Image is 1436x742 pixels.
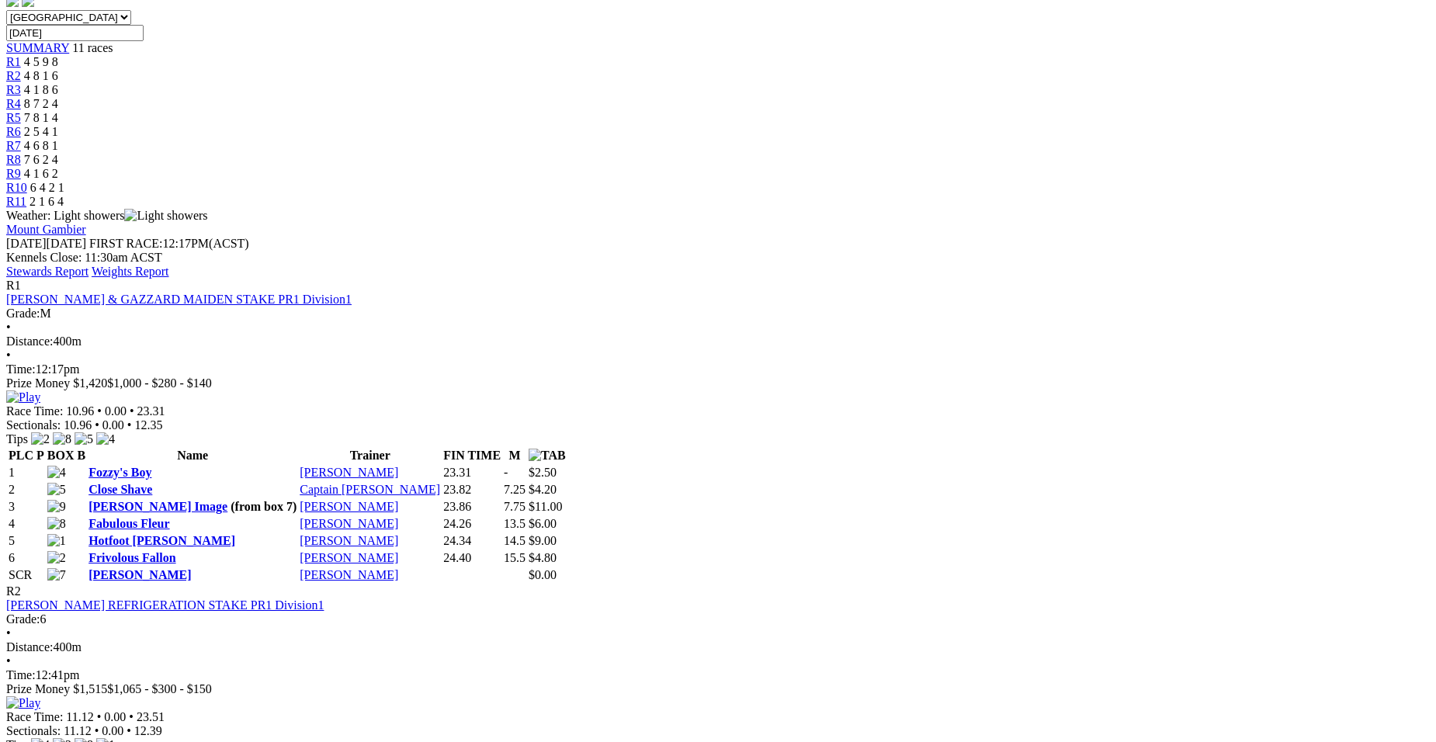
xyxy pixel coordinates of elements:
span: • [6,348,11,362]
span: 0.00 [104,710,126,723]
a: [PERSON_NAME] [300,551,398,564]
a: R1 [6,55,21,68]
span: 2 5 4 1 [24,125,58,138]
span: Distance: [6,640,53,654]
a: [PERSON_NAME] [300,466,398,479]
span: • [6,321,11,334]
a: [PERSON_NAME] REFRIGERATION STAKE PR1 Division1 [6,598,324,612]
img: 2 [47,551,66,565]
input: Select date [6,25,144,41]
span: R4 [6,97,21,110]
span: Grade: [6,307,40,320]
span: 0.00 [102,724,123,737]
img: 5 [75,432,93,446]
span: 11.12 [64,724,91,737]
span: Tips [6,432,28,446]
img: Light showers [124,209,207,223]
span: 12:17PM(ACST) [89,237,249,250]
div: M [6,307,1430,321]
a: Stewards Report [6,265,88,278]
a: Frivolous Fallon [88,551,175,564]
td: 4 [8,516,45,532]
a: Mount Gambier [6,223,86,236]
td: 5 [8,533,45,549]
span: Distance: [6,335,53,348]
a: [PERSON_NAME] [300,534,398,547]
img: 1 [47,534,66,548]
text: 7.25 [504,483,525,496]
span: • [127,418,132,432]
a: Captain [PERSON_NAME] [300,483,440,496]
span: P [36,449,44,462]
a: Weights Report [92,265,169,278]
a: R2 [6,69,21,82]
span: $4.80 [529,551,557,564]
span: • [95,724,99,737]
span: R9 [6,167,21,180]
a: SUMMARY [6,41,69,54]
a: [PERSON_NAME] [300,500,398,513]
span: (from box 7) [231,500,297,513]
span: • [97,710,102,723]
div: 400m [6,335,1430,348]
span: R2 [6,584,21,598]
a: R8 [6,153,21,166]
span: R11 [6,195,26,208]
a: R5 [6,111,21,124]
a: [PERSON_NAME] [300,517,398,530]
span: • [127,724,131,737]
span: $9.00 [529,534,557,547]
td: 6 [8,550,45,566]
th: FIN TIME [442,448,501,463]
span: 4 1 6 2 [24,167,58,180]
img: Play [6,696,40,710]
div: Prize Money $1,515 [6,682,1430,696]
th: M [503,448,526,463]
td: 24.40 [442,550,501,566]
span: Sectionals: [6,724,61,737]
span: 7 8 1 4 [24,111,58,124]
span: $2.50 [529,466,557,479]
text: 14.5 [504,534,525,547]
span: R3 [6,83,21,96]
span: Weather: Light showers [6,209,208,222]
td: 23.31 [442,465,501,480]
span: $6.00 [529,517,557,530]
th: Name [88,448,297,463]
span: $1,065 - $300 - $150 [107,682,212,695]
span: 4 1 8 6 [24,83,58,96]
span: $11.00 [529,500,562,513]
span: 10.96 [64,418,92,432]
span: 0.00 [105,404,127,418]
img: 7 [47,568,66,582]
span: • [130,404,134,418]
div: Prize Money $1,420 [6,376,1430,390]
a: R6 [6,125,21,138]
span: FIRST RACE: [89,237,162,250]
span: 4 5 9 8 [24,55,58,68]
span: [DATE] [6,237,47,250]
span: 11 races [72,41,113,54]
td: 23.82 [442,482,501,498]
a: [PERSON_NAME] Image [88,500,227,513]
td: 1 [8,465,45,480]
a: Fabulous Fleur [88,517,169,530]
img: 8 [47,517,66,531]
span: • [97,404,102,418]
span: 4 8 1 6 [24,69,58,82]
span: $4.20 [529,483,557,496]
th: Trainer [299,448,441,463]
span: R1 [6,279,21,292]
span: 12.35 [134,418,162,432]
span: Sectionals: [6,418,61,432]
text: 13.5 [504,517,525,530]
td: 24.26 [442,516,501,532]
a: R7 [6,139,21,152]
span: 7 6 2 4 [24,153,58,166]
span: Time: [6,668,36,681]
a: [PERSON_NAME] [88,568,191,581]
